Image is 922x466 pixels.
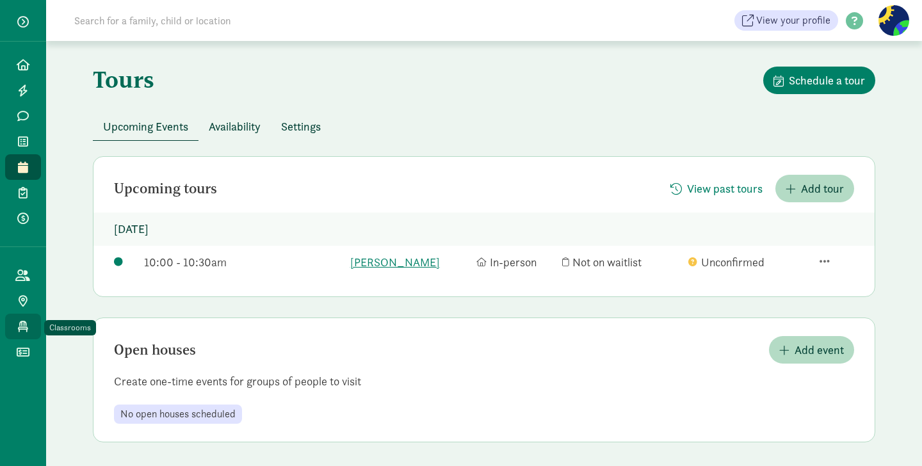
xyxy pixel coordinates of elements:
[93,67,154,92] h1: Tours
[687,180,763,197] span: View past tours
[756,13,830,28] span: View your profile
[93,113,198,140] button: Upcoming Events
[775,175,854,202] button: Add tour
[801,180,844,197] span: Add tour
[67,8,426,33] input: Search for a family, child or location
[769,336,854,364] button: Add event
[114,342,196,358] h2: Open houses
[209,118,261,135] span: Availability
[93,213,875,246] p: [DATE]
[114,181,217,197] h2: Upcoming tours
[271,113,331,140] button: Settings
[660,182,773,197] a: View past tours
[281,118,321,135] span: Settings
[562,253,682,271] div: Not on waitlist
[476,253,556,271] div: In-person
[858,405,922,466] iframe: Chat Widget
[144,253,343,271] div: 10:00 - 10:30am
[103,118,188,135] span: Upcoming Events
[120,408,236,420] span: No open houses scheduled
[795,341,844,358] span: Add event
[789,72,865,89] span: Schedule a tour
[198,113,271,140] button: Availability
[93,374,875,389] p: Create one-time events for groups of people to visit
[660,175,773,202] button: View past tours
[49,321,91,334] div: Classrooms
[763,67,875,94] button: Schedule a tour
[688,253,808,271] div: Unconfirmed
[350,253,470,271] a: [PERSON_NAME]
[734,10,838,31] a: View your profile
